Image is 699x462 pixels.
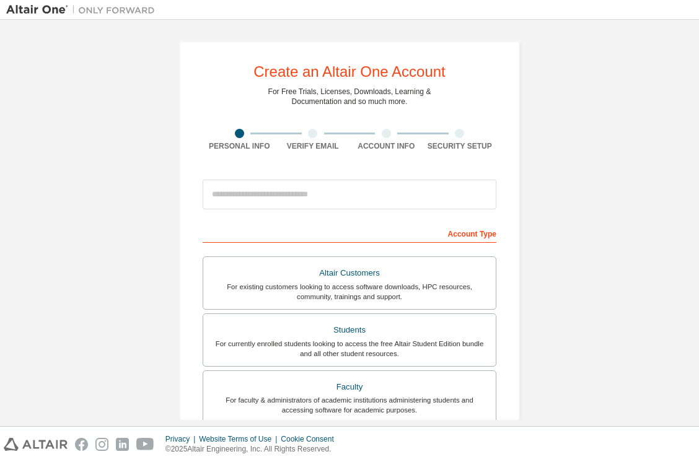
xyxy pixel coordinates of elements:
[203,141,276,151] div: Personal Info
[116,438,129,451] img: linkedin.svg
[211,264,488,282] div: Altair Customers
[253,64,446,79] div: Create an Altair One Account
[95,438,108,451] img: instagram.svg
[268,87,431,107] div: For Free Trials, Licenses, Downloads, Learning & Documentation and so much more.
[165,434,199,444] div: Privacy
[211,339,488,359] div: For currently enrolled students looking to access the free Altair Student Edition bundle and all ...
[75,438,88,451] img: facebook.svg
[281,434,341,444] div: Cookie Consent
[211,282,488,302] div: For existing customers looking to access software downloads, HPC resources, community, trainings ...
[203,223,496,243] div: Account Type
[136,438,154,451] img: youtube.svg
[349,141,423,151] div: Account Info
[276,141,350,151] div: Verify Email
[211,321,488,339] div: Students
[165,444,341,455] p: © 2025 Altair Engineering, Inc. All Rights Reserved.
[423,141,497,151] div: Security Setup
[211,378,488,396] div: Faculty
[6,4,161,16] img: Altair One
[4,438,68,451] img: altair_logo.svg
[199,434,281,444] div: Website Terms of Use
[211,395,488,415] div: For faculty & administrators of academic institutions administering students and accessing softwa...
